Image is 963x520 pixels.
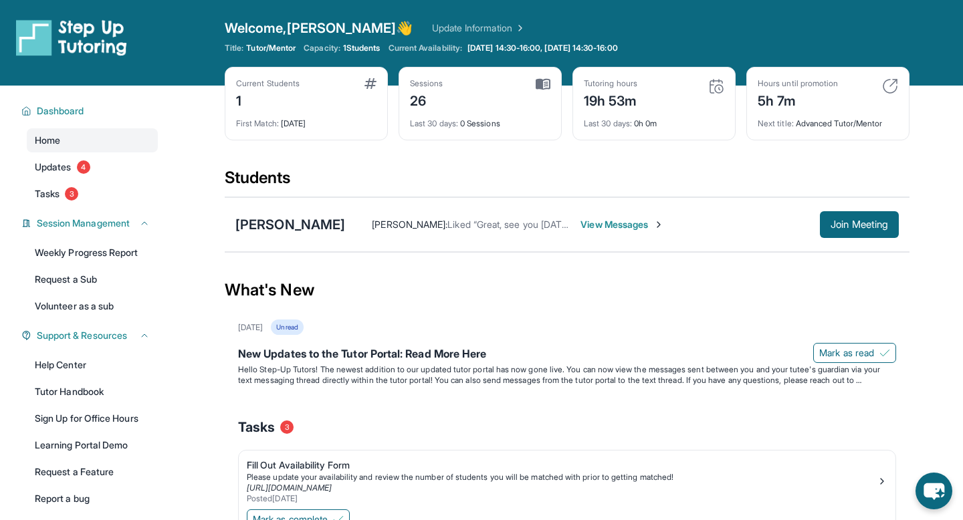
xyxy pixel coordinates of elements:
a: Volunteer as a sub [27,294,158,318]
span: 4 [77,160,90,174]
img: logo [16,19,127,56]
span: Liked “Great, see you [DATE]!” [447,219,575,230]
button: Support & Resources [31,329,150,342]
img: card [882,78,898,94]
div: 0 Sessions [410,110,550,129]
span: Last 30 days : [584,118,632,128]
span: Tutor/Mentor [246,43,296,53]
div: Hours until promotion [758,78,838,89]
span: 1 Students [343,43,381,53]
div: 19h 53m [584,89,637,110]
div: Unread [271,319,303,335]
span: View Messages [580,218,664,231]
a: Home [27,128,158,152]
span: Welcome, [PERSON_NAME] 👋 [225,19,413,37]
div: Tutoring hours [584,78,637,89]
button: Session Management [31,217,150,230]
a: Fill Out Availability FormPlease update your availability and review the number of students you w... [239,450,895,507]
span: Last 30 days : [410,118,458,128]
div: Advanced Tutor/Mentor [758,110,898,129]
span: Updates [35,160,72,174]
span: Home [35,134,60,147]
div: New Updates to the Tutor Portal: Read More Here [238,346,896,364]
button: Join Meeting [820,211,899,238]
img: Mark as read [879,348,890,358]
a: [DATE] 14:30-16:00, [DATE] 14:30-16:00 [465,43,621,53]
div: Please update your availability and review the number of students you will be matched with prior ... [247,472,877,483]
img: card [536,78,550,90]
p: Hello Step-Up Tutors! The newest addition to our updated tutor portal has now gone live. You can ... [238,364,896,386]
div: 26 [410,89,443,110]
button: chat-button [916,473,952,509]
a: Request a Sub [27,267,158,291]
img: Chevron-Right [653,219,664,230]
a: [URL][DOMAIN_NAME] [247,483,332,493]
span: Session Management [37,217,130,230]
a: Update Information [432,21,526,35]
button: Dashboard [31,104,150,118]
a: Weekly Progress Report [27,241,158,265]
span: Title: [225,43,243,53]
a: Updates4 [27,155,158,179]
div: 1 [236,89,300,110]
img: Chevron Right [512,21,526,35]
span: Tasks [35,187,60,201]
a: Sign Up for Office Hours [27,406,158,430]
div: What's New [225,261,909,319]
div: 5h 7m [758,89,838,110]
span: 3 [280,420,294,434]
div: 0h 0m [584,110,724,129]
a: Tutor Handbook [27,380,158,404]
a: Report a bug [27,487,158,511]
div: [PERSON_NAME] [235,215,345,234]
a: Tasks3 [27,182,158,206]
div: [DATE] [238,322,263,333]
a: Learning Portal Demo [27,433,158,457]
a: Help Center [27,353,158,377]
span: Support & Resources [37,329,127,342]
span: [PERSON_NAME] : [372,219,447,230]
div: Students [225,167,909,197]
div: Fill Out Availability Form [247,459,877,472]
div: Sessions [410,78,443,89]
button: Mark as read [813,343,896,363]
span: [DATE] 14:30-16:00, [DATE] 14:30-16:00 [467,43,618,53]
span: Join Meeting [831,221,888,229]
a: Request a Feature [27,460,158,484]
div: [DATE] [236,110,377,129]
span: Capacity: [304,43,340,53]
span: Tasks [238,418,275,436]
span: Mark as read [819,346,874,360]
img: card [364,78,377,89]
span: First Match : [236,118,279,128]
span: 3 [65,187,78,201]
div: Current Students [236,78,300,89]
span: Next title : [758,118,794,128]
div: Posted [DATE] [247,493,877,504]
span: Dashboard [37,104,84,118]
span: Current Availability: [389,43,462,53]
img: card [708,78,724,94]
